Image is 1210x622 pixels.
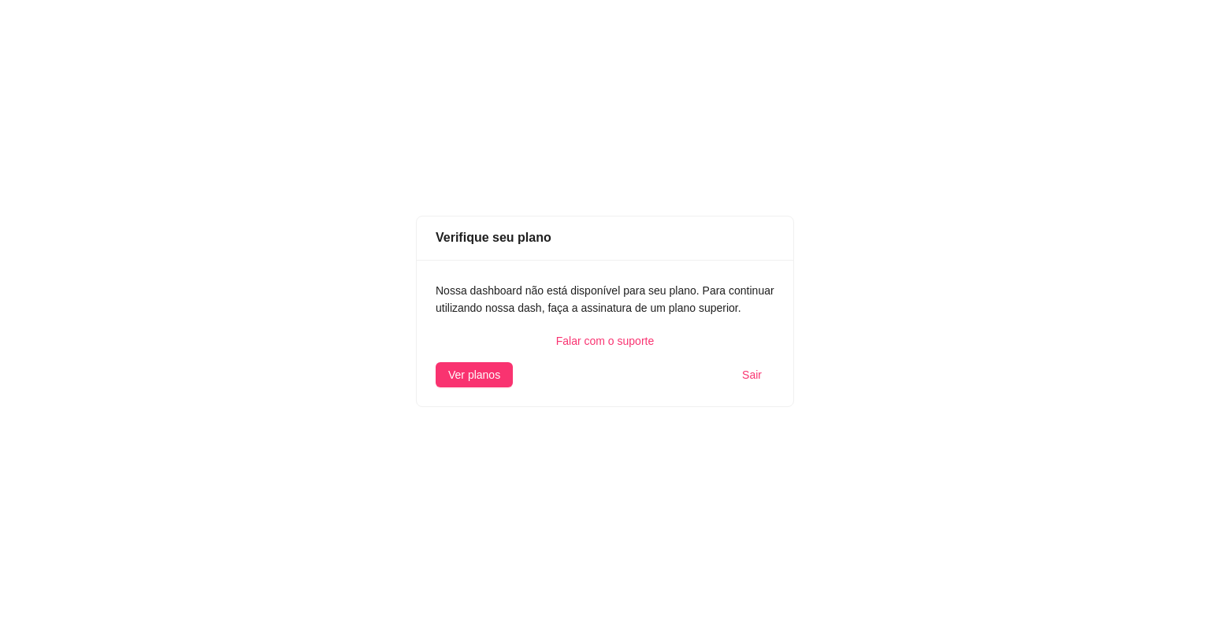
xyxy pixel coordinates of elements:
span: Sair [742,366,762,383]
div: Verifique seu plano [436,228,774,247]
button: Ver planos [436,362,513,387]
div: Nossa dashboard não está disponível para seu plano. Para continuar utilizando nossa dash, faça a ... [436,282,774,317]
span: Ver planos [448,366,500,383]
a: Falar com o suporte [436,332,774,350]
button: Sair [729,362,774,387]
